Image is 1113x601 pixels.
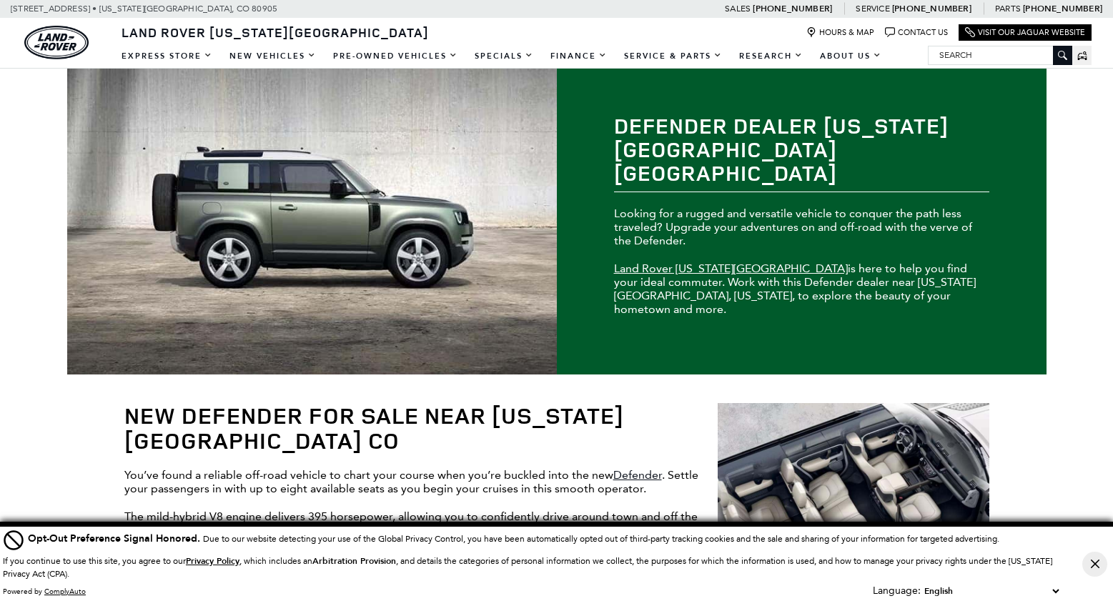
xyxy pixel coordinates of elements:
a: Hours & Map [806,27,874,38]
a: Service & Parts [615,44,731,69]
a: Finance [542,44,615,69]
a: ComplyAuto [44,587,86,596]
a: [PHONE_NUMBER] [1023,3,1102,14]
a: Research [731,44,811,69]
img: Land Rover [24,26,89,59]
a: Privacy Policy [186,556,239,566]
a: [PHONE_NUMBER] [892,3,971,14]
p: Looking for a rugged and versatile vehicle to conquer the path less traveled? Upgrade your advent... [614,207,989,247]
p: You’ve found a reliable off-road vehicle to chart your course when you’re buckled into the new . ... [124,468,989,495]
button: Close Button [1082,552,1107,577]
a: Contact Us [885,27,948,38]
strong: Arbitration Provision [312,555,396,567]
a: Land Rover [US_STATE][GEOGRAPHIC_DATA] [113,24,437,41]
p: The mild-hybrid V8 engine delivers 395 horsepower, allowing you to confidently drive around town ... [124,510,989,537]
a: [STREET_ADDRESS] • [US_STATE][GEOGRAPHIC_DATA], CO 80905 [11,4,277,14]
a: EXPRESS STORE [113,44,221,69]
a: [PHONE_NUMBER] [753,3,832,14]
a: Specials [466,44,542,69]
div: Due to our website detecting your use of the Global Privacy Control, you have been automatically ... [28,531,999,546]
nav: Main Navigation [113,44,890,69]
img: Defender Dealer Colorado Springs CO [67,69,557,374]
span: Sales [725,4,751,14]
u: Privacy Policy [186,555,239,567]
span: Service [856,4,889,14]
p: If you continue to use this site, you agree to our , which includes an , and details the categori... [3,556,1052,579]
a: New Vehicles [221,44,325,69]
a: land-rover [24,26,89,59]
span: Opt-Out Preference Signal Honored . [28,532,203,545]
input: Search [929,46,1072,64]
div: Language: [873,586,921,596]
h1: Defender Dealer [US_STATE][GEOGRAPHIC_DATA] [GEOGRAPHIC_DATA] [614,114,989,184]
span: Land Rover [US_STATE][GEOGRAPHIC_DATA] [122,24,429,41]
img: Defender Vehicle Features [703,403,989,580]
span: Parts [995,4,1021,14]
a: Land Rover [US_STATE][GEOGRAPHIC_DATA] [614,262,848,275]
a: Pre-Owned Vehicles [325,44,466,69]
p: is here to help you find your ideal commuter. Work with this Defender dealer near [US_STATE][GEOG... [614,262,989,316]
a: Defender [613,468,662,482]
div: Powered by [3,587,86,596]
h2: New Defender for Sale near [US_STATE][GEOGRAPHIC_DATA] CO [124,403,989,453]
select: Language Select [921,584,1062,598]
a: About Us [811,44,890,69]
a: Visit Our Jaguar Website [965,27,1085,38]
